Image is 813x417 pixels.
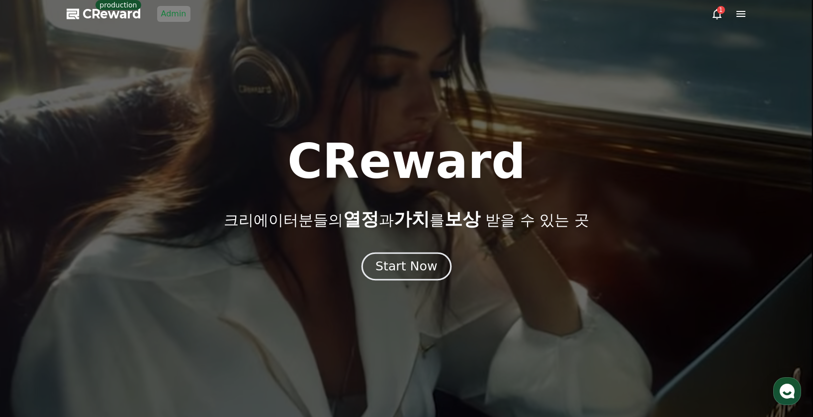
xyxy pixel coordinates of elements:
[128,315,191,340] a: 설정
[375,258,437,275] div: Start Now
[287,138,526,185] h1: CReward
[394,209,430,229] span: 가치
[363,263,450,272] a: Start Now
[67,6,141,22] a: CReward
[3,315,66,340] a: 홈
[66,315,128,340] a: 대화
[83,6,141,22] span: CReward
[445,209,480,229] span: 보상
[361,252,452,280] button: Start Now
[31,330,37,338] span: 홈
[711,8,723,20] a: 1
[91,331,103,338] span: 대화
[154,330,166,338] span: 설정
[224,209,589,229] p: 크리에이터분들의 과 를 받을 수 있는 곳
[157,6,190,22] a: Admin
[717,6,725,14] div: 1
[343,209,379,229] span: 열정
